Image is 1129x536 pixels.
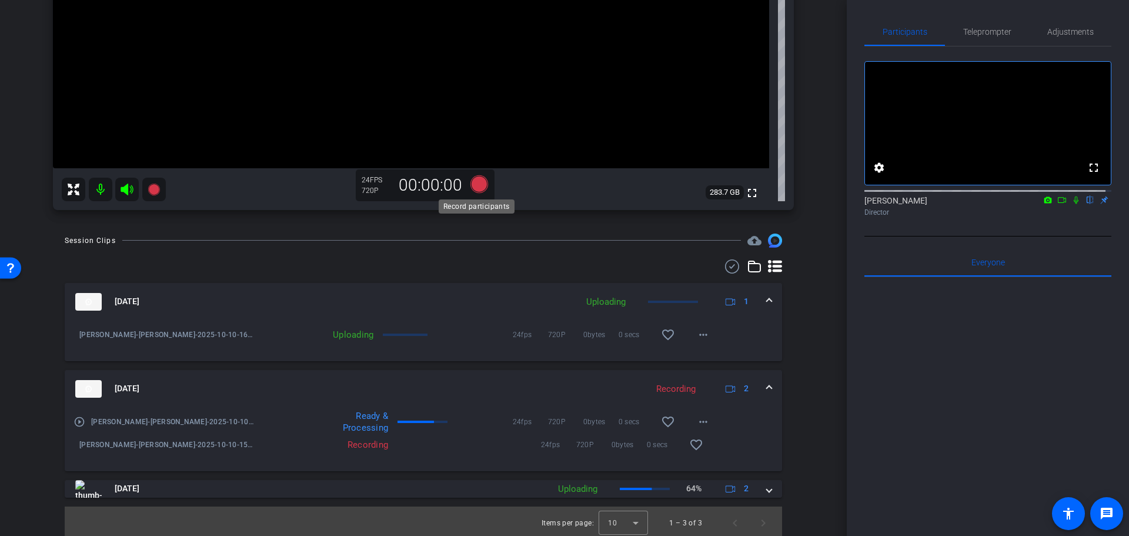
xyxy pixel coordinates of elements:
span: 283.7 GB [706,185,744,199]
span: 0 secs [647,439,682,451]
mat-icon: fullscreen [745,186,759,200]
mat-expansion-panel-header: thumb-nail[DATE]Uploading64%2 [65,480,782,498]
mat-icon: favorite_border [661,415,675,429]
span: [PERSON_NAME]-[PERSON_NAME]-2025-10-10-15-39-11-077-0 [91,416,255,428]
mat-icon: settings [872,161,886,175]
div: Record participants [439,199,515,214]
span: 0 secs [619,329,654,341]
mat-expansion-panel-header: thumb-nail[DATE]Uploading1 [65,283,782,321]
div: 1 – 3 of 3 [669,517,702,529]
div: thumb-nail[DATE]Uploading1 [65,321,782,361]
div: [PERSON_NAME] [864,195,1111,218]
span: 0bytes [583,416,619,428]
mat-icon: favorite_border [689,438,703,452]
span: Participants [883,28,927,36]
div: 00:00:00 [391,175,470,195]
p: 64% [686,482,702,495]
div: Uploading [552,482,603,496]
mat-icon: flip [1083,194,1097,205]
div: Uploading [255,329,379,341]
span: Everyone [971,258,1005,267]
span: [DATE] [115,295,139,308]
span: 24fps [541,439,576,451]
mat-icon: favorite_border [661,328,675,342]
span: Teleprompter [963,28,1011,36]
span: 720P [576,439,612,451]
div: Recording [255,439,394,451]
span: [DATE] [115,382,139,395]
mat-icon: cloud_upload [747,234,761,248]
mat-icon: more_horiz [696,415,710,429]
span: 720P [548,329,583,341]
div: Recording [650,382,702,396]
span: [PERSON_NAME]-[PERSON_NAME]-2025-10-10-16-09-46-195-0 [79,329,255,341]
div: Ready & Processing [317,410,394,434]
span: 0bytes [583,329,619,341]
span: 1 [744,295,749,308]
img: thumb-nail [75,293,102,311]
div: thumb-nail[DATE]Recording2 [65,408,782,471]
div: Items per page: [542,517,594,529]
div: 24 [362,175,391,185]
div: Uploading [580,295,632,309]
mat-icon: accessibility [1061,507,1075,521]
mat-expansion-panel-header: thumb-nail[DATE]Recording2 [65,370,782,408]
mat-icon: fullscreen [1087,161,1101,175]
span: Destinations for your clips [747,234,761,248]
span: [PERSON_NAME]-[PERSON_NAME]-2025-10-10-15-39-11-077-1 [79,439,255,451]
div: Session Clips [65,235,116,247]
span: 0bytes [612,439,647,451]
div: Director [864,207,1111,218]
mat-icon: message [1100,507,1114,521]
span: 24fps [513,416,548,428]
img: Session clips [768,234,782,248]
img: thumb-nail [75,380,102,398]
mat-icon: more_horiz [696,328,710,342]
span: 720P [548,416,583,428]
span: 24fps [513,329,548,341]
span: 2 [744,382,749,395]
img: thumb-nail [75,480,102,498]
span: 0 secs [619,416,654,428]
span: FPS [370,176,382,184]
span: [DATE] [115,482,139,495]
span: 2 [744,482,749,495]
mat-icon: play_circle_outline [74,416,85,428]
div: 720P [362,186,391,195]
span: Adjustments [1047,28,1094,36]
